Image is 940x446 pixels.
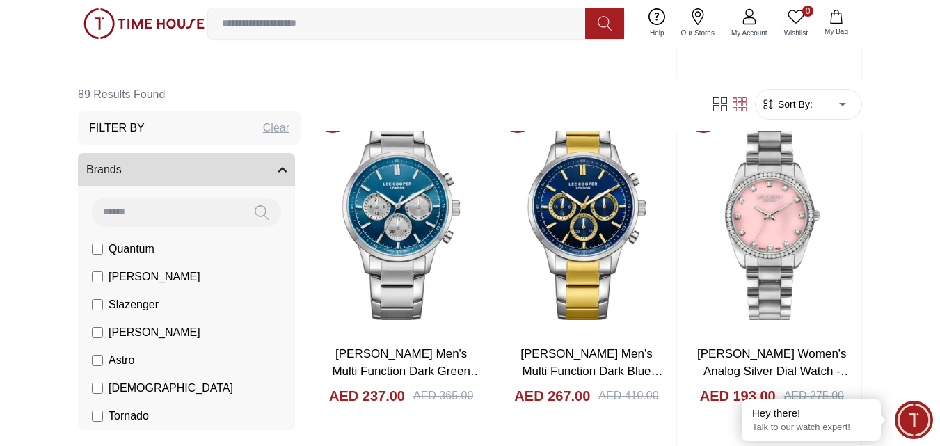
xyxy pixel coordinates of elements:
img: ... [83,8,205,39]
h4: AED 267.00 [514,386,590,406]
input: [PERSON_NAME] [92,271,103,282]
a: [PERSON_NAME] Men's Multi Function Dark Green Dial Watch - LC07998.370 [332,347,482,396]
input: Slazenger [92,299,103,310]
span: Tornado [109,408,149,424]
div: AED 365.00 [413,388,473,404]
div: Clear [263,120,289,136]
span: Slazenger [109,296,159,313]
img: LEE COOPER Women's Analog Silver Dial Watch - LC07478.220 [683,97,861,333]
span: My Bag [819,26,854,37]
span: Astro [109,352,134,369]
span: [PERSON_NAME] [109,324,200,341]
span: Wishlist [779,28,813,38]
h4: AED 237.00 [329,386,405,406]
span: Our Stores [676,28,720,38]
img: Lee Cooper Men's Multi Function Dark Green Dial Watch - LC07998.370 [312,97,491,333]
a: Our Stores [673,6,723,41]
a: [PERSON_NAME] Women's Analog Silver Dial Watch - LC07478.220 [697,347,852,396]
h3: Filter By [89,120,145,136]
img: Lee Cooper Men's Multi Function Dark Blue Dial Watch - LC07998.290 [497,97,676,333]
h4: AED 193.00 [700,386,776,406]
input: [PERSON_NAME] [92,327,103,338]
div: AED 410.00 [598,388,658,404]
input: Astro [92,355,103,366]
div: Chat Widget [895,401,933,439]
div: Hey there! [752,406,870,420]
input: Quantum [92,244,103,255]
span: Sort By: [775,97,813,111]
p: Talk to our watch expert! [752,422,870,433]
span: [DEMOGRAPHIC_DATA] [109,380,233,397]
span: Brands [86,161,122,178]
a: 0Wishlist [776,6,816,41]
span: 0 [802,6,813,17]
div: AED 275.00 [784,388,844,404]
span: Quantum [109,241,154,257]
button: Brands [78,153,295,186]
input: [DEMOGRAPHIC_DATA] [92,383,103,394]
button: My Bag [816,7,857,40]
span: My Account [726,28,773,38]
a: [PERSON_NAME] Men's Multi Function Dark Blue Dial Watch - LC07998.290 [518,347,663,396]
input: Tornado [92,411,103,422]
span: Help [644,28,670,38]
a: Help [642,6,673,41]
span: [PERSON_NAME] [109,269,200,285]
h6: 89 Results Found [78,78,301,111]
button: Sort By: [761,97,813,111]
